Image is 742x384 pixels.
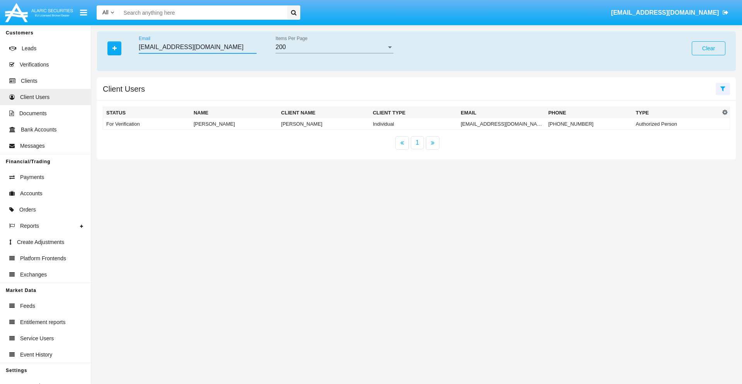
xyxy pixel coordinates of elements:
td: For Verification [103,118,191,130]
span: Leads [22,44,36,53]
span: Clients [21,77,37,85]
input: Search [120,5,284,20]
span: Service Users [20,335,54,343]
td: [PHONE_NUMBER] [545,118,633,130]
td: [PERSON_NAME] [278,118,369,130]
a: [EMAIL_ADDRESS][DOMAIN_NAME] [608,2,732,24]
span: Messages [20,142,45,150]
span: Bank Accounts [21,126,57,134]
span: Client Users [20,93,49,101]
span: Platform Frontends [20,254,66,263]
th: Status [103,107,191,119]
span: 200 [276,44,286,50]
button: Clear [692,41,725,55]
span: Payments [20,173,44,181]
td: [EMAIL_ADDRESS][DOMAIN_NAME] [458,118,545,130]
th: Name [191,107,278,119]
th: Phone [545,107,633,119]
td: Authorized Person [633,118,720,130]
span: All [102,9,109,15]
span: Event History [20,351,52,359]
th: Client Name [278,107,369,119]
span: Verifications [20,61,49,69]
td: Individual [370,118,458,130]
span: Exchanges [20,271,47,279]
a: All [97,9,120,17]
th: Email [458,107,545,119]
span: Entitlement reports [20,318,66,326]
td: [PERSON_NAME] [191,118,278,130]
h5: Client Users [103,86,145,92]
span: Create Adjustments [17,238,64,246]
span: Reports [20,222,39,230]
span: Documents [19,109,47,118]
span: Feeds [20,302,35,310]
span: [EMAIL_ADDRESS][DOMAIN_NAME] [611,9,719,16]
span: Orders [19,206,36,214]
span: Accounts [20,189,43,198]
th: Client Type [370,107,458,119]
th: Type [633,107,720,119]
nav: paginator [97,136,736,150]
img: Logo image [4,1,74,24]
